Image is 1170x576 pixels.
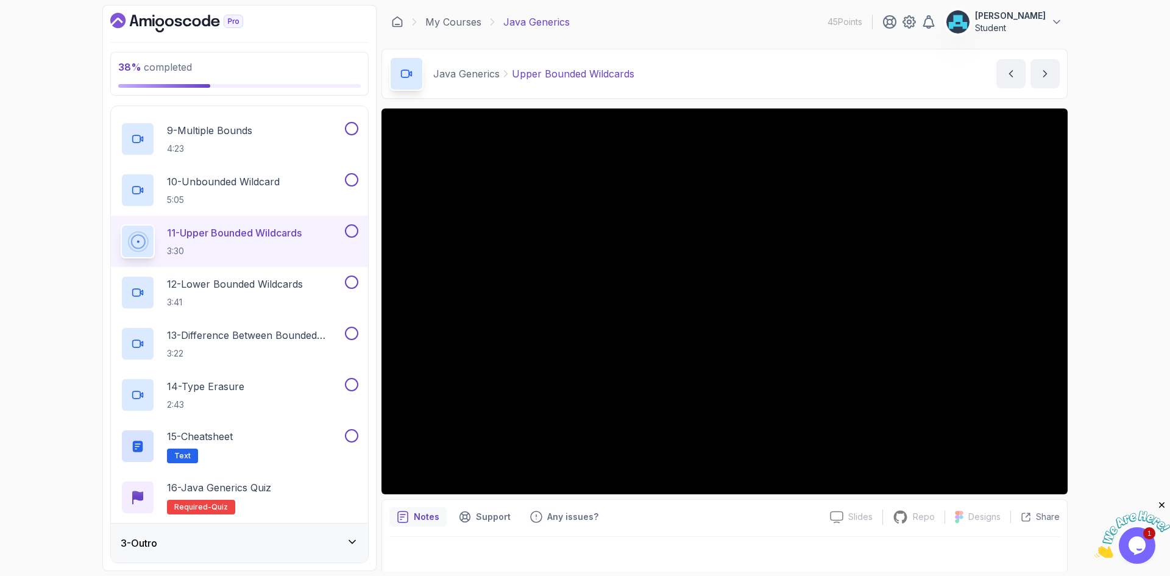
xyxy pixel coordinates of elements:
p: Designs [968,511,1001,523]
p: 3:41 [167,296,303,308]
img: user profile image [946,10,970,34]
span: Required- [174,502,211,512]
p: Slides [848,511,873,523]
p: Notes [414,511,439,523]
a: Dashboard [110,13,271,32]
button: 15-CheatsheetText [121,429,358,463]
p: Student [975,22,1046,34]
iframe: chat widget [1094,500,1170,558]
span: completed [118,61,192,73]
button: Share [1010,511,1060,523]
p: 16 - Java Generics Quiz [167,480,271,495]
button: previous content [996,59,1026,88]
p: [PERSON_NAME] [975,10,1046,22]
button: 16-Java Generics QuizRequired-quiz [121,480,358,514]
button: 12-Lower Bounded Wildcards3:41 [121,276,358,310]
button: user profile image[PERSON_NAME]Student [946,10,1063,34]
p: 45 Points [828,16,862,28]
p: 4:23 [167,143,252,155]
p: 14 - Type Erasure [167,379,244,394]
a: My Courses [425,15,481,29]
a: Dashboard [391,16,403,28]
span: 38 % [118,61,141,73]
button: next content [1030,59,1060,88]
button: 10-Unbounded Wildcard5:05 [121,173,358,207]
p: 3:22 [167,347,342,360]
p: 12 - Lower Bounded Wildcards [167,277,303,291]
button: Support button [452,507,518,527]
h3: 3 - Outro [121,536,157,550]
p: 9 - Multiple Bounds [167,123,252,138]
button: 11-Upper Bounded Wildcards3:30 [121,224,358,258]
p: Java Generics [433,66,500,81]
p: 3:30 [167,245,302,257]
button: Feedback button [523,507,606,527]
p: 10 - Unbounded Wildcard [167,174,280,189]
p: 5:05 [167,194,280,206]
span: Text [174,451,191,461]
p: Upper Bounded Wildcards [512,66,634,81]
p: 2:43 [167,399,244,411]
p: 13 - Difference Between Bounded Type Parameters And Wildcards [167,328,342,343]
span: quiz [211,502,228,512]
p: Support [476,511,511,523]
p: 15 - Cheatsheet [167,429,233,444]
p: 11 - Upper Bounded Wildcards [167,226,302,240]
button: 14-Type Erasure2:43 [121,378,358,412]
p: Share [1036,511,1060,523]
p: Repo [913,511,935,523]
button: 9-Multiple Bounds4:23 [121,122,358,156]
button: notes button [389,507,447,527]
button: 3-Outro [111,524,368,563]
p: Java Generics [503,15,570,29]
p: Any issues? [547,511,598,523]
iframe: 11 - Upper Bounded Wildcards [381,108,1068,494]
button: 13-Difference Between Bounded Type Parameters And Wildcards3:22 [121,327,358,361]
